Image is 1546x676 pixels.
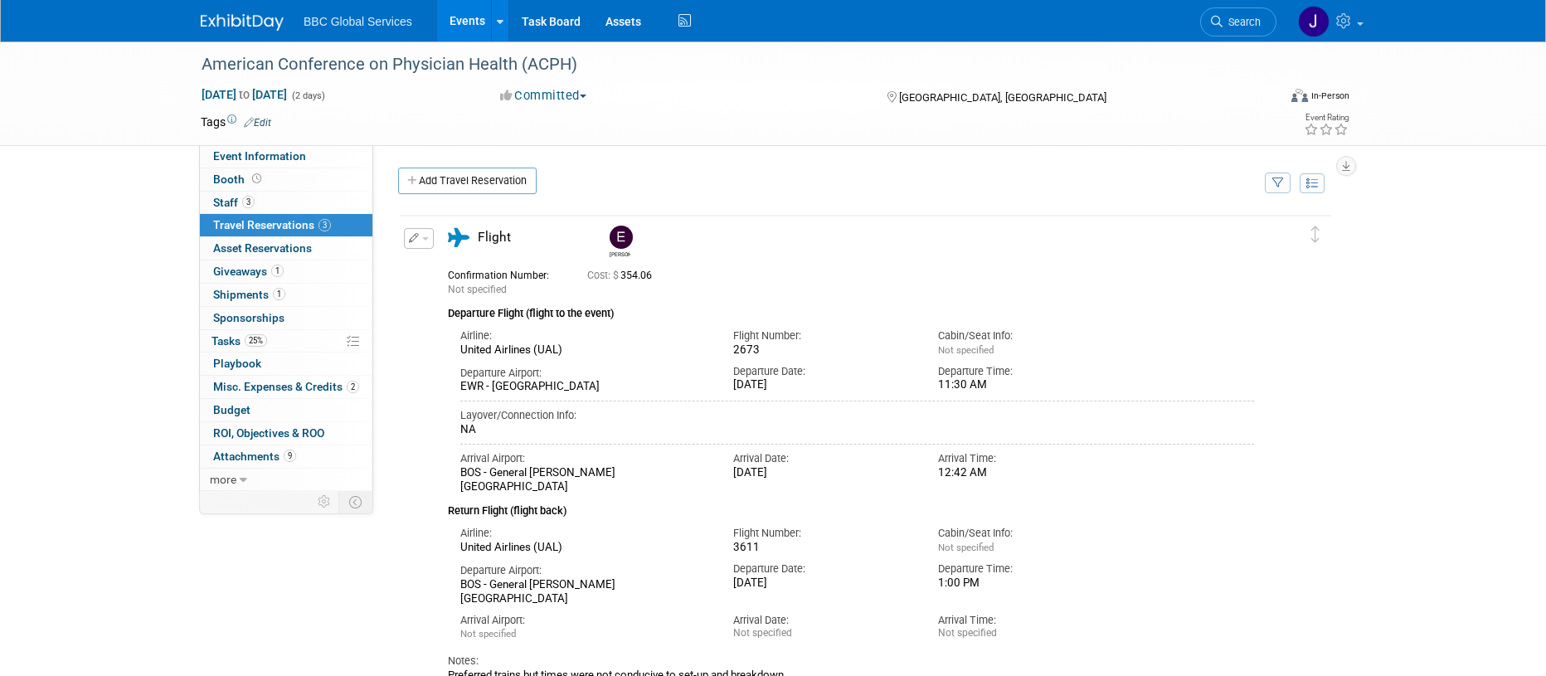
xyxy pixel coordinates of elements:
[460,578,708,606] div: BOS - General [PERSON_NAME][GEOGRAPHIC_DATA]
[1200,7,1276,36] a: Search
[460,541,708,555] div: United Airlines (UAL)
[938,344,994,356] span: Not specified
[201,114,271,130] td: Tags
[290,90,325,101] span: (2 days)
[733,328,913,343] div: Flight Number:
[210,473,236,486] span: more
[448,265,562,282] div: Confirmation Number:
[236,88,252,101] span: to
[460,563,708,578] div: Departure Airport:
[200,237,372,260] a: Asset Reservations
[200,307,372,329] a: Sponsorships
[448,654,1254,669] div: Notes:
[1310,90,1349,102] div: In-Person
[733,613,913,628] div: Arrival Date:
[213,450,296,463] span: Attachments
[938,466,1118,480] div: 12:42 AM
[201,87,288,102] span: [DATE] [DATE]
[587,270,659,281] span: 354.06
[213,265,284,278] span: Giveaways
[271,265,284,277] span: 1
[733,378,913,392] div: [DATE]
[938,576,1118,591] div: 1:00 PM
[273,288,285,300] span: 1
[200,192,372,214] a: Staff3
[249,173,265,185] span: Booth not reserved yet
[460,423,1254,437] div: NA
[938,451,1118,466] div: Arrival Time:
[213,403,250,416] span: Budget
[200,145,372,168] a: Event Information
[460,526,708,541] div: Airline:
[213,426,324,440] span: ROI, Objectives & ROO
[460,343,708,357] div: United Airlines (UAL)
[200,445,372,468] a: Attachments9
[200,214,372,236] a: Travel Reservations3
[605,226,634,258] div: Ethan Denkensohn
[610,226,633,249] img: Ethan Denkensohn
[733,576,913,591] div: [DATE]
[310,491,339,513] td: Personalize Event Tab Strip
[938,364,1118,379] div: Departure Time:
[478,230,511,245] span: Flight
[213,149,306,163] span: Event Information
[200,353,372,375] a: Playbook
[213,288,285,301] span: Shipments
[284,450,296,462] span: 9
[200,469,372,491] a: more
[1304,114,1349,122] div: Event Rating
[448,297,1254,322] div: Departure Flight (flight to the event)
[938,627,1118,640] div: Not specified
[1179,86,1349,111] div: Event Format
[213,218,331,231] span: Travel Reservations
[196,50,1252,80] div: American Conference on Physician Health (ACPH)
[733,364,913,379] div: Departure Date:
[733,541,913,555] div: 3611
[460,466,708,494] div: BOS - General [PERSON_NAME][GEOGRAPHIC_DATA]
[304,15,412,28] span: BBC Global Services
[200,260,372,283] a: Giveaways1
[200,399,372,421] a: Budget
[460,328,708,343] div: Airline:
[213,380,359,393] span: Misc. Expenses & Credits
[213,241,312,255] span: Asset Reservations
[318,219,331,231] span: 3
[460,380,708,394] div: EWR - [GEOGRAPHIC_DATA]
[460,628,516,640] span: Not specified
[1223,16,1261,28] span: Search
[938,328,1118,343] div: Cabin/Seat Info:
[448,228,469,247] i: Flight
[448,494,1254,519] div: Return Flight (flight back)
[339,491,373,513] td: Toggle Event Tabs
[211,334,267,348] span: Tasks
[200,284,372,306] a: Shipments1
[213,357,261,370] span: Playbook
[494,87,593,105] button: Committed
[938,613,1118,628] div: Arrival Time:
[899,91,1106,104] span: [GEOGRAPHIC_DATA], [GEOGRAPHIC_DATA]
[213,173,265,186] span: Booth
[938,562,1118,576] div: Departure Time:
[938,378,1118,392] div: 11:30 AM
[200,330,372,353] a: Tasks25%
[733,526,913,541] div: Flight Number:
[245,334,267,347] span: 25%
[1272,178,1284,189] i: Filter by Traveler
[1298,6,1330,37] img: Jennifer Benedict
[733,627,913,640] div: Not specified
[1291,89,1308,102] img: Format-Inperson.png
[733,466,913,480] div: [DATE]
[244,117,271,129] a: Edit
[200,422,372,445] a: ROI, Objectives & ROO
[201,14,284,31] img: ExhibitDay
[213,311,284,324] span: Sponsorships
[938,526,1118,541] div: Cabin/Seat Info:
[938,542,994,553] span: Not specified
[460,408,1254,423] div: Layover/Connection Info:
[398,168,537,194] a: Add Travel Reservation
[460,366,708,381] div: Departure Airport:
[460,613,708,628] div: Arrival Airport:
[347,381,359,393] span: 2
[200,376,372,398] a: Misc. Expenses & Credits2
[733,343,913,357] div: 2673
